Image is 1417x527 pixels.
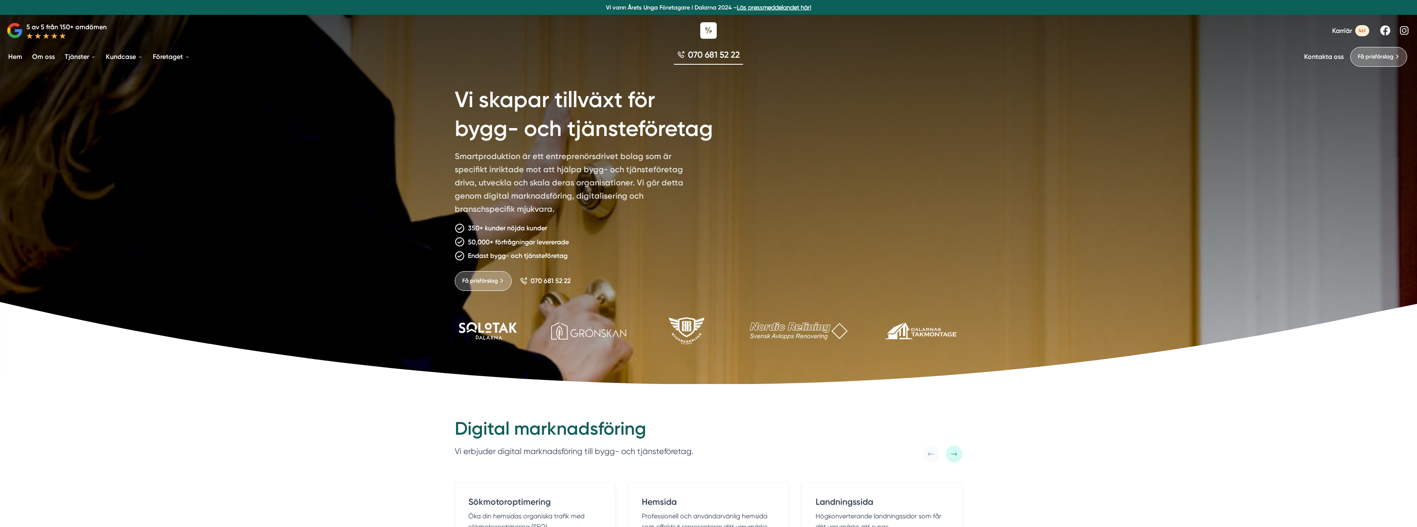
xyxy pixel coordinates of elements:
a: Hem [7,46,24,67]
a: Karriär 4st [1332,25,1369,36]
p: 50,000+ förfrågningar levererade [468,237,569,247]
a: Tjänster [63,46,98,67]
p: Endast bygg- och tjänsteföretag [468,251,568,261]
h2: Digital marknadsföring [455,417,694,445]
a: Företaget [151,46,192,67]
span: Få prisförslag [1358,52,1394,61]
span: Få prisförslag [462,276,498,286]
p: 350+ kunder nöjda kunder [468,223,547,233]
a: 070 681 52 22 [520,277,571,285]
a: Få prisförslag [455,271,512,291]
h4: Sökmotoroptimering [468,496,601,511]
p: Vi erbjuder digital marknadsföring till bygg- och tjänsteföretag. [455,445,694,458]
p: Vi vann Årets Unga Företagare i Dalarna 2024 – [3,3,1414,12]
h1: Vi skapar tillväxt för bygg- och tjänsteföretag [455,76,743,150]
a: Kundcase [104,46,145,67]
a: Om oss [30,46,56,67]
a: 070 681 52 22 [674,49,743,65]
a: Kontakta oss [1304,53,1344,61]
p: Smartproduktion är ett entreprenörsdrivet bolag som är specifikt inriktade mot att hjälpa bygg- o... [455,150,692,219]
a: Läs pressmeddelandet här! [737,4,811,11]
p: 5 av 5 från 150+ omdömen [26,22,107,32]
span: Karriär [1332,27,1352,35]
span: 070 681 52 22 [531,277,571,285]
h4: Landningssida [816,496,949,511]
h4: Hemsida [642,496,775,511]
span: 070 681 52 22 [688,49,740,61]
a: Få prisförslag [1350,47,1407,67]
span: 4st [1355,25,1369,36]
